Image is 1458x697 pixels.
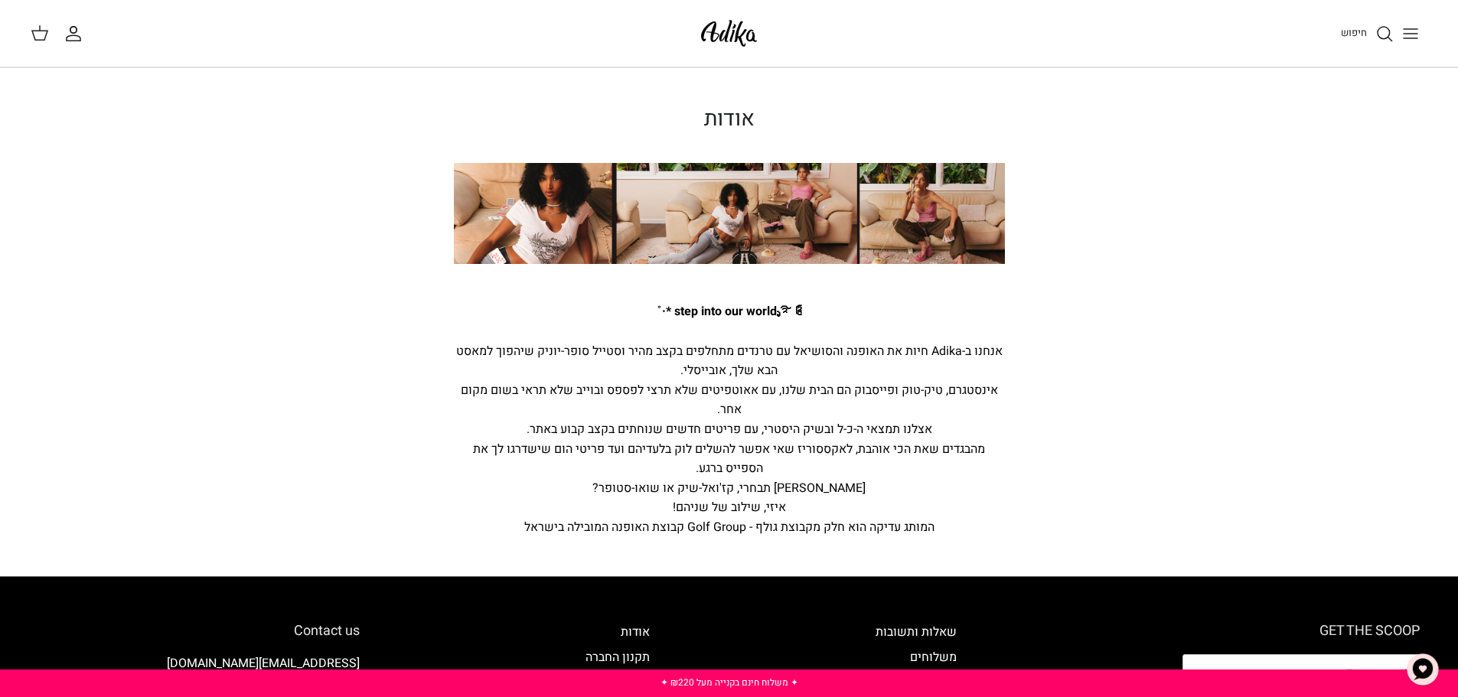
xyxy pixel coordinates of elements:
div: המותג עדיקה הוא חלק מקבוצת גולף - Golf Group קבוצת האופנה המובילה בישראל [454,518,1005,538]
button: Toggle menu [1394,17,1427,50]
a: אודות [621,623,650,641]
button: צ'אט [1400,647,1446,692]
h1: אודות [454,106,1005,132]
a: החשבון שלי [64,24,89,43]
h6: Contact us [38,623,360,640]
div: אנחנו ב-Adika חיות את האופנה והסושיאל עם טרנדים מתחלפים בקצב מהיר וסטייל סופר-יוניק שיהפוך למאסט ... [454,322,1005,518]
a: משלוחים [910,648,957,666]
a: ✦ משלוח חינם בקנייה מעל ₪220 ✦ [661,676,798,689]
a: שאלות ותשובות [876,623,957,641]
img: Adika IL [696,15,762,51]
input: Email [1182,654,1420,694]
span: חיפוש [1341,25,1367,40]
a: תקנון החברה [585,648,650,666]
strong: step into our world ೃ࿐ ༊ *·˚ [657,302,801,321]
a: חיפוש [1341,24,1394,43]
h6: GET THE SCOOP [1182,623,1420,640]
a: [EMAIL_ADDRESS][DOMAIN_NAME] [167,654,360,673]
